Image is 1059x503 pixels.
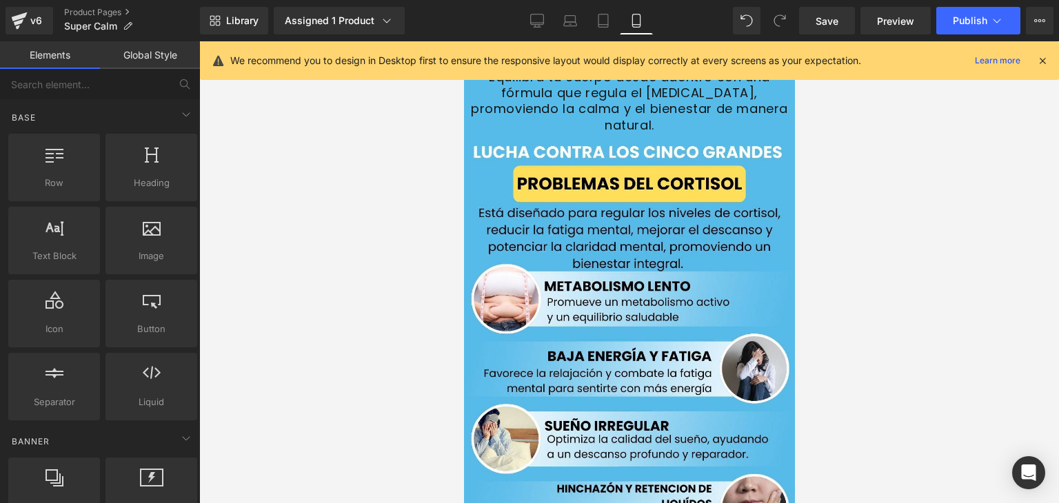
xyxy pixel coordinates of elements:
[766,7,794,34] button: Redo
[12,395,96,409] span: Separator
[587,7,620,34] a: Tablet
[936,7,1020,34] button: Publish
[7,27,324,92] font: Equilibra tu cuerpo desde adentro con una fórmula que regula el [MEDICAL_DATA], promoviendo la ca...
[110,322,193,336] span: Button
[877,14,914,28] span: Preview
[733,7,760,34] button: Undo
[226,14,259,27] span: Library
[28,12,45,30] div: v6
[969,52,1026,69] a: Learn more
[200,7,268,34] a: New Library
[620,7,653,34] a: Mobile
[1026,7,1053,34] button: More
[860,7,931,34] a: Preview
[521,7,554,34] a: Desktop
[64,21,117,32] span: Super Calm
[230,53,861,68] p: We recommend you to design in Desktop first to ensure the responsive layout would display correct...
[12,322,96,336] span: Icon
[110,249,193,263] span: Image
[12,176,96,190] span: Row
[10,435,51,448] span: Banner
[12,249,96,263] span: Text Block
[1012,456,1045,489] div: Open Intercom Messenger
[110,395,193,409] span: Liquid
[816,14,838,28] span: Save
[100,41,200,69] a: Global Style
[6,7,53,34] a: v6
[110,176,193,190] span: Heading
[10,111,37,124] span: Base
[554,7,587,34] a: Laptop
[285,14,394,28] div: Assigned 1 Product
[64,7,200,18] a: Product Pages
[953,15,987,26] span: Publish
